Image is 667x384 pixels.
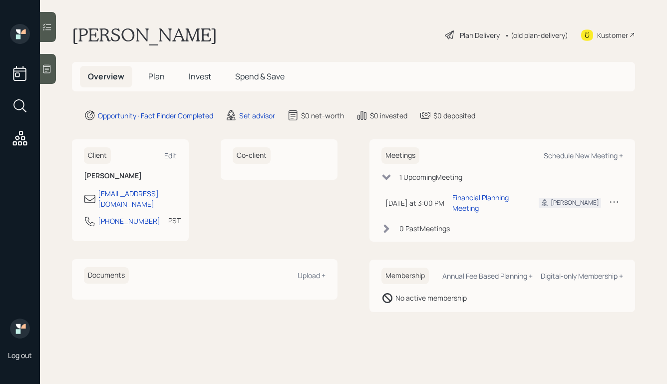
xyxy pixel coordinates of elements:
div: [PHONE_NUMBER] [98,216,160,226]
div: Log out [8,351,32,360]
img: retirable_logo.png [10,319,30,339]
div: $0 invested [370,110,407,121]
span: Plan [148,71,165,82]
div: 0 Past Meeting s [399,223,450,234]
div: • (old plan-delivery) [505,30,568,40]
h6: Documents [84,267,129,284]
div: Digital-only Membership + [541,271,623,281]
h6: Co-client [233,147,271,164]
div: PST [168,215,181,226]
span: Spend & Save [235,71,285,82]
div: [EMAIL_ADDRESS][DOMAIN_NAME] [98,188,177,209]
h6: Client [84,147,111,164]
div: $0 deposited [433,110,475,121]
div: $0 net-worth [301,110,344,121]
div: Plan Delivery [460,30,500,40]
h1: [PERSON_NAME] [72,24,217,46]
h6: Membership [381,268,429,284]
h6: Meetings [381,147,419,164]
div: Set advisor [239,110,275,121]
h6: [PERSON_NAME] [84,172,177,180]
div: 1 Upcoming Meeting [399,172,462,182]
div: Upload + [298,271,326,280]
div: Annual Fee Based Planning + [442,271,533,281]
span: Invest [189,71,211,82]
div: Opportunity · Fact Finder Completed [98,110,213,121]
div: No active membership [395,293,467,303]
span: Overview [88,71,124,82]
div: Schedule New Meeting + [544,151,623,160]
div: Financial Planning Meeting [452,192,523,213]
div: Edit [164,151,177,160]
div: [PERSON_NAME] [551,198,599,207]
div: Kustomer [597,30,628,40]
div: [DATE] at 3:00 PM [385,198,444,208]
